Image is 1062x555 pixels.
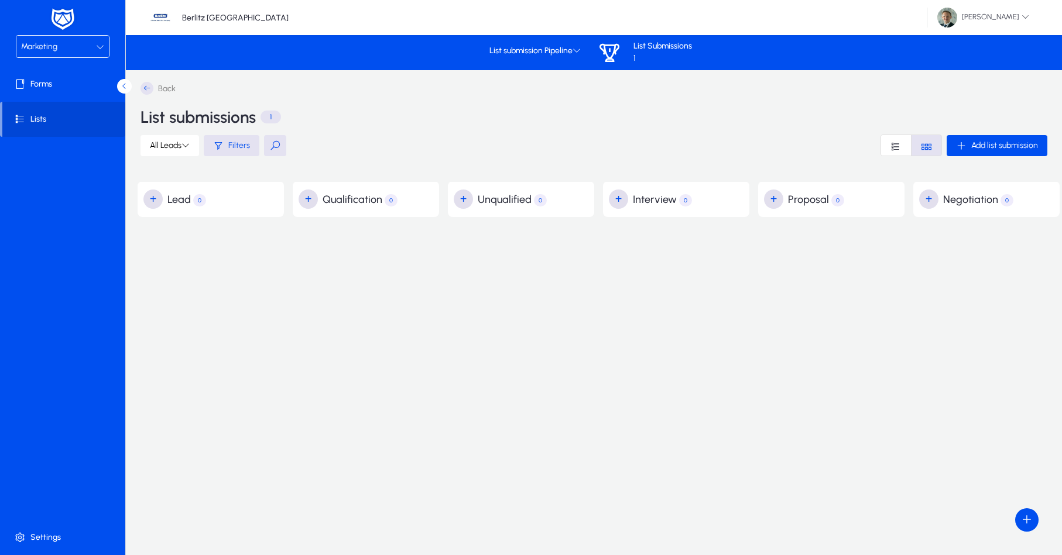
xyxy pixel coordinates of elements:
span: 0 [1001,194,1013,206]
p: 1 [261,111,281,123]
h2: Proposal [764,189,905,209]
p: Berlitz [GEOGRAPHIC_DATA] [182,13,289,23]
button: + [609,189,628,209]
span: Settings [2,532,128,543]
span: 0 [831,194,844,206]
h2: Unqualified [454,189,594,209]
span: Add list submission [971,140,1038,150]
span: Marketing [21,42,57,51]
span: 0 [193,194,206,206]
span: List submission Pipeline [489,46,581,56]
button: List submission Pipeline [485,40,585,61]
button: Filters [204,135,259,156]
h2: Lead [143,189,284,209]
span: Filters [228,140,250,150]
button: + [764,189,783,209]
h2: Qualification [299,189,439,209]
span: 0 [679,194,692,206]
img: 81.jpg [937,8,957,27]
button: Add list submission [947,135,1047,156]
button: + [299,189,318,209]
a: Forms [2,67,128,102]
span: 0 [385,194,398,206]
img: 37.jpg [149,6,172,29]
button: All Leads [141,135,199,156]
button: + [143,189,163,209]
span: [PERSON_NAME] [937,8,1029,27]
button: + [454,189,473,209]
span: 0 [534,194,547,206]
a: Settings [2,520,128,555]
a: Back [141,82,176,95]
h2: Interview [609,189,749,209]
span: All Leads [150,140,190,150]
button: + [919,189,938,209]
span: Lists [2,113,125,125]
mat-button-toggle-group: Font Style [881,135,942,156]
img: white-logo.png [48,7,77,32]
button: [PERSON_NAME] [928,7,1039,28]
span: Forms [2,78,128,90]
p: List Submissions [633,42,692,51]
h2: Negotiation [919,189,1060,209]
p: 1 [633,54,692,64]
h3: List submissions [141,110,256,124]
